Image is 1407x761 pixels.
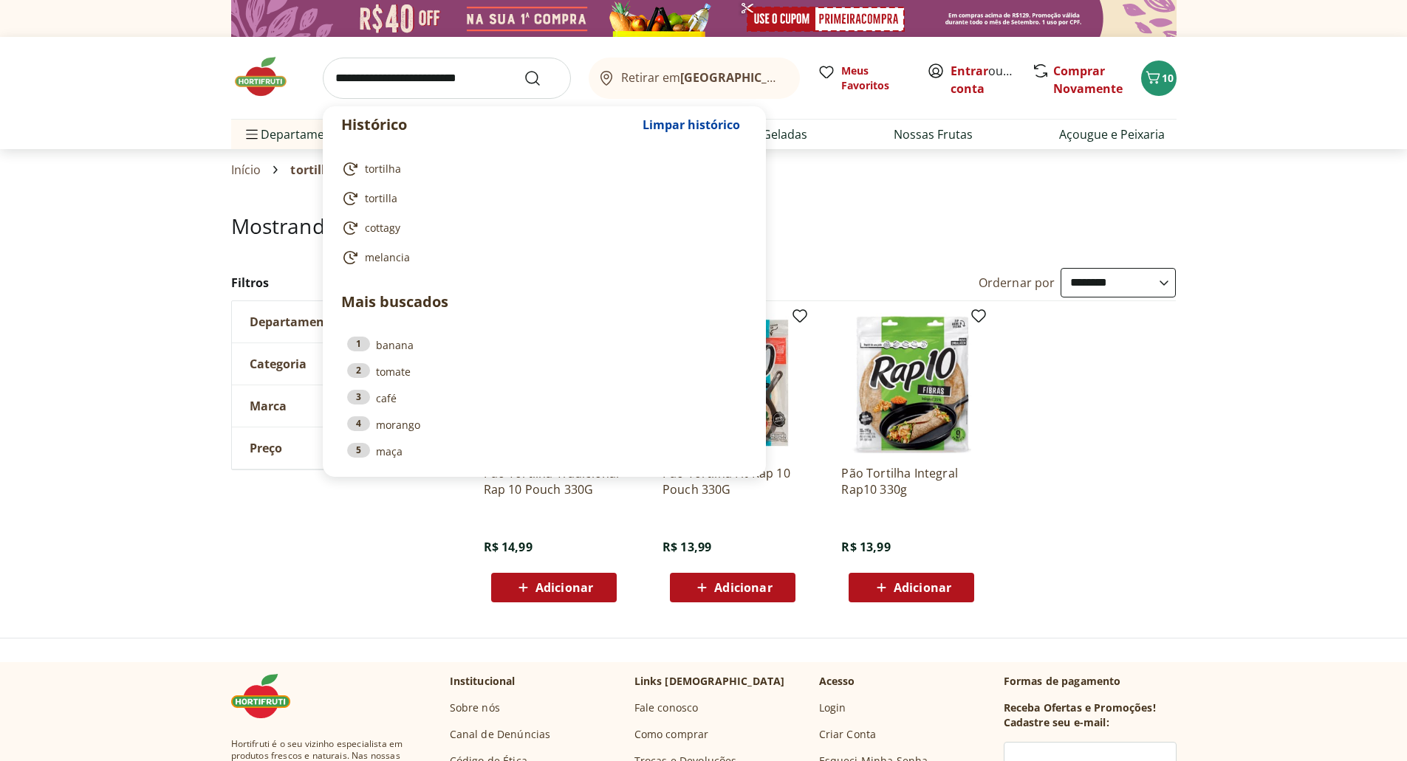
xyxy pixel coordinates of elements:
[250,441,282,455] span: Preço
[818,63,909,93] a: Meus Favoritos
[841,465,982,497] a: Pão Tortilha Integral Rap10 330g
[484,465,624,497] a: Pão Tortilha Tradicional Rap 10 Pouch 330G
[1004,715,1109,730] h3: Cadastre seu e-mail:
[663,465,803,497] a: Pão Tortilha Fit Rap 10 Pouch 330G
[231,55,305,99] img: Hortifruti
[849,573,974,602] button: Adicionar
[341,291,747,313] p: Mais buscados
[524,69,559,87] button: Submit Search
[290,163,337,176] span: tortilha
[365,191,397,206] span: tortilla
[643,119,740,131] span: Limpar histórico
[621,71,784,84] span: Retirar em
[347,443,742,459] a: 5maça
[365,162,401,176] span: tortilha
[243,117,349,152] span: Departamentos
[634,727,709,742] a: Como comprar
[341,249,742,266] a: melancia
[250,399,287,413] span: Marca
[341,219,742,237] a: cottagy
[450,674,516,689] p: Institucional
[535,582,593,593] span: Adicionar
[841,539,890,555] span: R$ 13,99
[347,390,742,406] a: 3café
[231,163,261,176] a: Início
[841,63,909,93] span: Meus Favoritos
[250,357,307,371] span: Categoria
[231,268,454,297] h2: Filtros
[250,314,337,329] span: Departamento
[589,58,800,99] button: Retirar em[GEOGRAPHIC_DATA]/[GEOGRAPHIC_DATA]
[232,343,453,385] button: Categoria
[347,416,742,433] a: 4morango
[714,582,772,593] span: Adicionar
[347,416,370,431] div: 4
[347,390,370,404] div: 3
[979,275,1055,291] label: Ordernar por
[951,63,988,79] a: Entrar
[951,63,1032,97] a: Criar conta
[1059,125,1165,143] a: Açougue e Peixaria
[231,674,305,718] img: Hortifruti
[347,363,742,379] a: 2tomate
[243,117,261,152] button: Menu
[347,443,370,458] div: 5
[819,700,846,715] a: Login
[894,125,973,143] a: Nossas Frutas
[680,69,929,86] b: [GEOGRAPHIC_DATA]/[GEOGRAPHIC_DATA]
[1004,700,1156,715] h3: Receba Ofertas e Promoções!
[232,301,453,342] button: Departamento
[635,107,747,142] button: Limpar histórico
[232,385,453,427] button: Marca
[951,62,1016,97] span: ou
[663,539,711,555] span: R$ 13,99
[634,674,785,689] p: Links [DEMOGRAPHIC_DATA]
[1141,61,1177,96] button: Carrinho
[231,214,1177,238] h1: Mostrando resultados para:
[232,427,453,469] button: Preço
[1004,674,1177,689] p: Formas de pagamento
[323,58,571,99] input: search
[347,363,370,378] div: 2
[450,700,500,715] a: Sobre nós
[670,573,795,602] button: Adicionar
[347,337,742,353] a: 1banana
[841,313,982,453] img: Pão Tortilha Integral Rap10 330g
[450,727,551,742] a: Canal de Denúncias
[1162,71,1174,85] span: 10
[347,337,370,351] div: 1
[819,674,855,689] p: Acesso
[894,582,951,593] span: Adicionar
[1053,63,1123,97] a: Comprar Novamente
[341,114,635,135] p: Histórico
[634,700,699,715] a: Fale conosco
[365,250,410,265] span: melancia
[491,573,617,602] button: Adicionar
[341,190,742,207] a: tortilla
[341,160,742,178] a: tortilha
[819,727,877,742] a: Criar Conta
[365,221,400,235] span: cottagy
[484,539,533,555] span: R$ 14,99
